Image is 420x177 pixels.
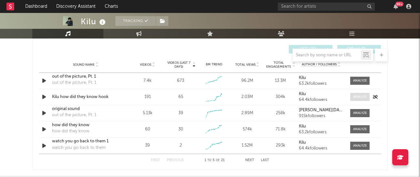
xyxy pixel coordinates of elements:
div: 304k [266,94,296,100]
div: 65 [178,94,183,100]
div: 5.13k [132,110,163,116]
div: 574k [232,126,262,133]
strong: Kilu [299,76,306,80]
div: 6M Trend [199,62,229,67]
span: Sound Name [73,63,95,67]
span: Videos [140,63,151,67]
span: UGC ( 21 ) [293,47,323,51]
span: Total Views [235,63,256,67]
div: 96.2M [232,78,262,84]
div: 2.89M [232,110,262,116]
div: 63.2k followers [299,130,344,135]
span: Videos (last 7 days) [166,61,192,69]
span: to [207,159,211,162]
button: Next [245,159,254,162]
input: Search for artists [278,3,375,11]
div: out of the picture, Pt. 1 [52,80,96,86]
span: Official ( 0 ) [341,47,371,51]
button: Official(0) [337,45,381,53]
strong: Kilu [299,92,306,96]
div: 1.52M [232,142,262,149]
a: [PERSON_NAME][DATE] [299,108,344,113]
div: 915k followers [299,114,344,118]
a: how did they know [52,122,120,128]
button: First [151,159,160,162]
div: 39 [132,142,163,149]
div: how did they know [52,128,89,135]
div: 64.4k followers [299,98,344,102]
button: Tracking [115,16,156,26]
div: 673 [177,78,184,84]
a: out of the picture, Pt. 1 [52,73,120,80]
strong: Kilu [299,124,306,128]
a: Kilu how did they know hook [52,94,120,100]
button: Last [261,159,269,162]
div: 258k [266,110,296,116]
button: Previous [167,159,184,162]
a: Kilu [299,124,344,129]
div: 99 + [395,2,404,6]
div: 2 [180,142,182,149]
a: Kilu [299,92,344,96]
a: Kilu [299,140,344,145]
div: Kilu [81,16,107,27]
div: 39 [178,110,183,116]
span: of [216,159,220,162]
div: 293k [266,142,296,149]
div: watch you go back to them [52,145,106,151]
span: Author / Followers [302,62,337,67]
div: 60 [132,126,163,133]
div: 71.8k [266,126,296,133]
button: UGC(21) [289,45,332,53]
div: 7.4k [132,78,163,84]
input: Search by song name or URL [293,53,361,58]
div: 2.03M [232,94,262,100]
div: 191 [132,94,163,100]
button: 99+ [394,4,398,9]
a: watch you go back to them 1 [52,138,120,145]
span: Total Engagements [266,61,292,69]
div: out of the picture, Pt. 1 [52,112,96,118]
div: 30 [178,126,183,133]
div: 13.3M [266,78,296,84]
a: Kilu [299,76,344,80]
div: 63.2k followers [299,82,344,86]
strong: [PERSON_NAME][DATE] [299,108,345,112]
div: 64.4k followers [299,146,344,151]
div: 1 5 21 [197,157,232,164]
a: original sound [52,106,120,112]
strong: Kilu [299,140,306,145]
